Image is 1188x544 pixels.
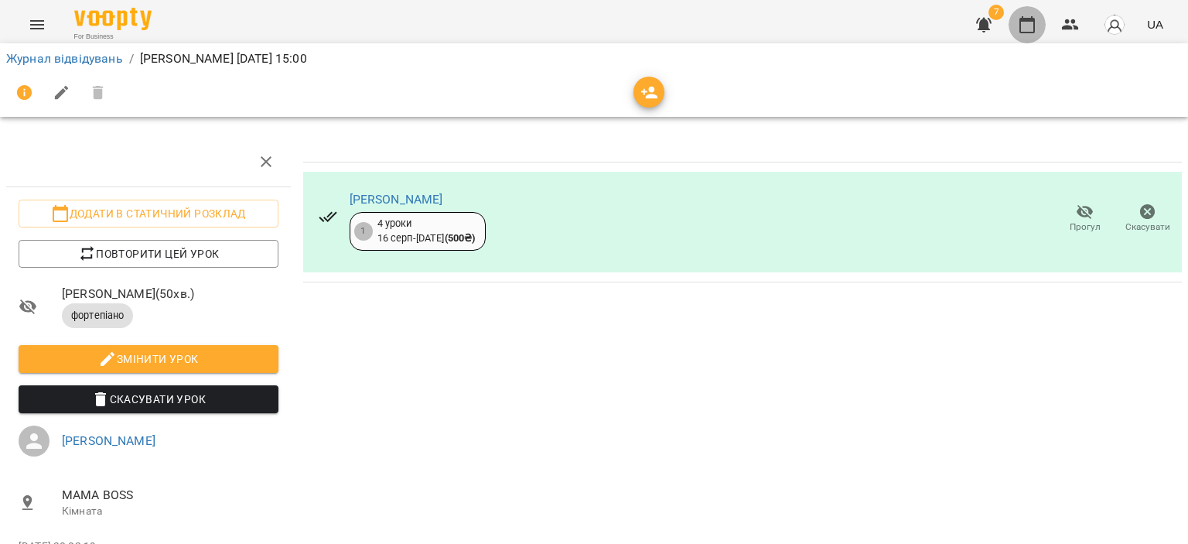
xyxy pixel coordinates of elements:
[1070,221,1101,234] span: Прогул
[62,486,278,505] span: MAMA BOSS
[350,192,443,207] a: [PERSON_NAME]
[19,6,56,43] button: Menu
[62,285,278,303] span: [PERSON_NAME] ( 50 хв. )
[6,50,1182,68] nav: breadcrumb
[19,385,278,413] button: Скасувати Урок
[74,32,152,42] span: For Business
[1104,14,1125,36] img: avatar_s.png
[129,50,134,68] li: /
[62,309,133,323] span: фортепіано
[62,433,155,448] a: [PERSON_NAME]
[140,50,307,68] p: [PERSON_NAME] [DATE] 15:00
[445,232,476,244] b: ( 500 ₴ )
[62,504,278,519] p: Кімната
[1141,10,1169,39] button: UA
[31,350,266,368] span: Змінити урок
[19,200,278,228] button: Додати в статичний розклад
[1147,16,1163,33] span: UA
[354,222,373,241] div: 1
[19,240,278,268] button: Повторити цей урок
[31,245,266,263] span: Повторити цей урок
[74,8,152,30] img: Voopty Logo
[31,204,266,223] span: Додати в статичний розклад
[31,390,266,409] span: Скасувати Урок
[1125,221,1170,234] span: Скасувати
[19,345,278,373] button: Змінити урок
[1053,197,1116,241] button: Прогул
[6,51,123,66] a: Журнал відвідувань
[377,217,476,245] div: 4 уроки 16 серп - [DATE]
[1116,197,1179,241] button: Скасувати
[988,5,1004,20] span: 7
